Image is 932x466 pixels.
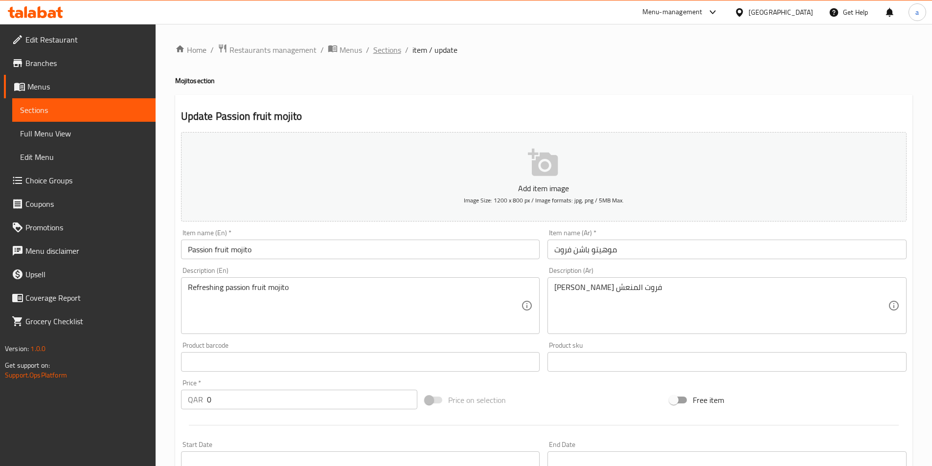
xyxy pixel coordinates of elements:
h4: Mojito section [175,76,912,86]
span: Price on selection [448,394,506,406]
span: Menus [27,81,148,92]
a: Choice Groups [4,169,156,192]
a: Menu disclaimer [4,239,156,263]
p: Add item image [196,182,891,194]
a: Coupons [4,192,156,216]
input: Please enter product sku [547,352,907,372]
li: / [366,44,369,56]
span: Free item [693,394,724,406]
span: Version: [5,342,29,355]
li: / [210,44,214,56]
span: Upsell [25,268,148,280]
a: Edit Menu [12,145,156,169]
span: Coverage Report [25,292,148,304]
input: Enter name Ar [547,240,907,259]
span: item / update [412,44,457,56]
a: Coverage Report [4,286,156,310]
span: Edit Menu [20,151,148,163]
input: Please enter price [207,390,418,409]
span: Branches [25,57,148,69]
span: Sections [20,104,148,116]
a: Grocery Checklist [4,310,156,333]
span: Coupons [25,198,148,210]
a: Menus [328,44,362,56]
input: Enter name En [181,240,540,259]
a: Home [175,44,206,56]
span: Image Size: 1200 x 800 px / Image formats: jpg, png / 5MB Max. [464,195,624,206]
a: Promotions [4,216,156,239]
span: Promotions [25,222,148,233]
span: Grocery Checklist [25,315,148,327]
span: a [915,7,919,18]
a: Sections [373,44,401,56]
textarea: Refreshing passion fruit mojito [188,283,522,329]
li: / [320,44,324,56]
span: Restaurants management [229,44,317,56]
span: Full Menu View [20,128,148,139]
a: Support.OpsPlatform [5,369,67,381]
button: Add item imageImage Size: 1200 x 800 px / Image formats: jpg, png / 5MB Max. [181,132,907,222]
span: Edit Restaurant [25,34,148,45]
a: Menus [4,75,156,98]
span: 1.0.0 [30,342,45,355]
li: / [405,44,409,56]
textarea: [PERSON_NAME] فروت المنعش [554,283,888,329]
p: QAR [188,394,203,405]
span: Menu disclaimer [25,245,148,257]
a: Edit Restaurant [4,28,156,51]
a: Restaurants management [218,44,317,56]
a: Upsell [4,263,156,286]
a: Full Menu View [12,122,156,145]
nav: breadcrumb [175,44,912,56]
span: Get support on: [5,359,50,372]
div: [GEOGRAPHIC_DATA] [749,7,813,18]
input: Please enter product barcode [181,352,540,372]
div: Menu-management [642,6,703,18]
a: Sections [12,98,156,122]
h2: Update Passion fruit mojito [181,109,907,124]
span: Menus [340,44,362,56]
span: Choice Groups [25,175,148,186]
a: Branches [4,51,156,75]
